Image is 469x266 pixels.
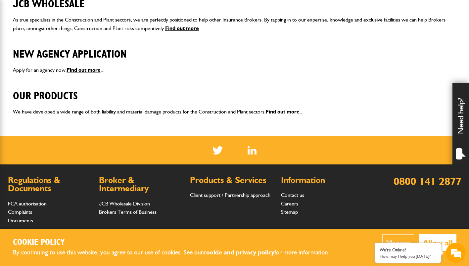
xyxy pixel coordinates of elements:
[419,234,456,251] button: Allow all
[203,248,274,256] a: cookie and privacy policy
[248,146,257,155] a: LinkedIn
[380,254,436,259] p: How may I help you today?
[281,192,304,198] a: Contact us
[190,176,274,185] h2: Products & Services
[8,209,32,215] a: Complaints
[266,109,300,115] a: Find out more
[8,217,33,224] a: Documents
[99,209,157,215] a: Brokers Terms of Business
[13,80,456,102] h2: Our Products
[281,200,298,207] a: Careers
[452,83,469,165] div: Need help?
[8,200,47,207] a: FCA authorisation
[13,238,341,248] h2: Cookie Policy
[13,16,456,32] p: As true specialists in the Construction and Plant sectors, we are perfectly positioned to help ot...
[380,247,436,253] div: We're Online!
[165,25,199,31] a: Find out more
[67,67,101,73] a: Find out more
[281,176,365,185] h2: Information
[394,175,461,188] a: 0800 141 2877
[212,146,223,155] img: Twitter
[99,176,183,193] h2: Broker & Intermediary
[13,247,341,258] p: By continuing to use this website, you agree to our use of cookies. See our for more information.
[99,200,150,207] a: JCB Wholesale Division
[382,234,414,251] button: Manage
[13,38,456,61] h2: New Agency Application
[8,176,92,193] h2: Regulations & Documents
[13,108,456,116] p: We have developed a wide range of both liability and material damage products for the Constructio...
[248,146,257,155] img: Linked In
[13,66,456,74] p: Apply for an agency now. ...
[190,192,270,198] a: Client support / Partnership approach
[281,209,298,215] a: Sitemap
